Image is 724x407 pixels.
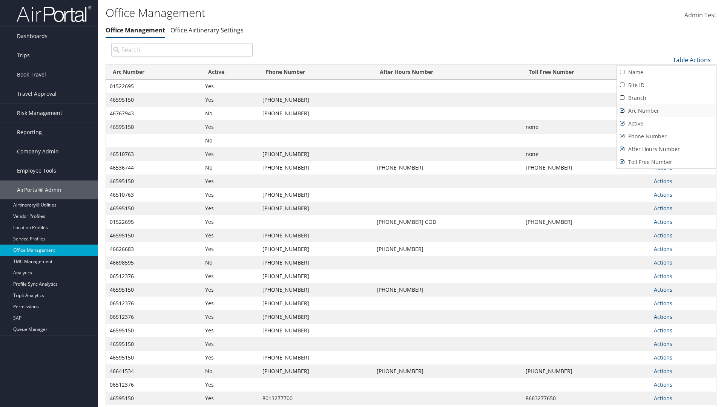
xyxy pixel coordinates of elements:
span: Reporting [17,123,42,142]
a: Site ID [617,79,716,92]
span: Travel Approval [17,84,57,103]
a: Branch [617,92,716,104]
span: Employee Tools [17,161,56,180]
img: airportal-logo.png [17,5,92,23]
span: AirPortal® Admin [17,181,61,199]
a: Phone Number [617,130,716,143]
a: Name [617,66,716,79]
span: Dashboards [17,27,48,46]
span: Book Travel [17,65,46,84]
a: Arc Number [617,104,716,117]
a: Active [617,117,716,130]
a: Toll Free Number [617,156,716,168]
a: After Hours Number [617,143,716,156]
span: Risk Management [17,104,62,122]
span: Trips [17,46,30,65]
span: Company Admin [17,142,59,161]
